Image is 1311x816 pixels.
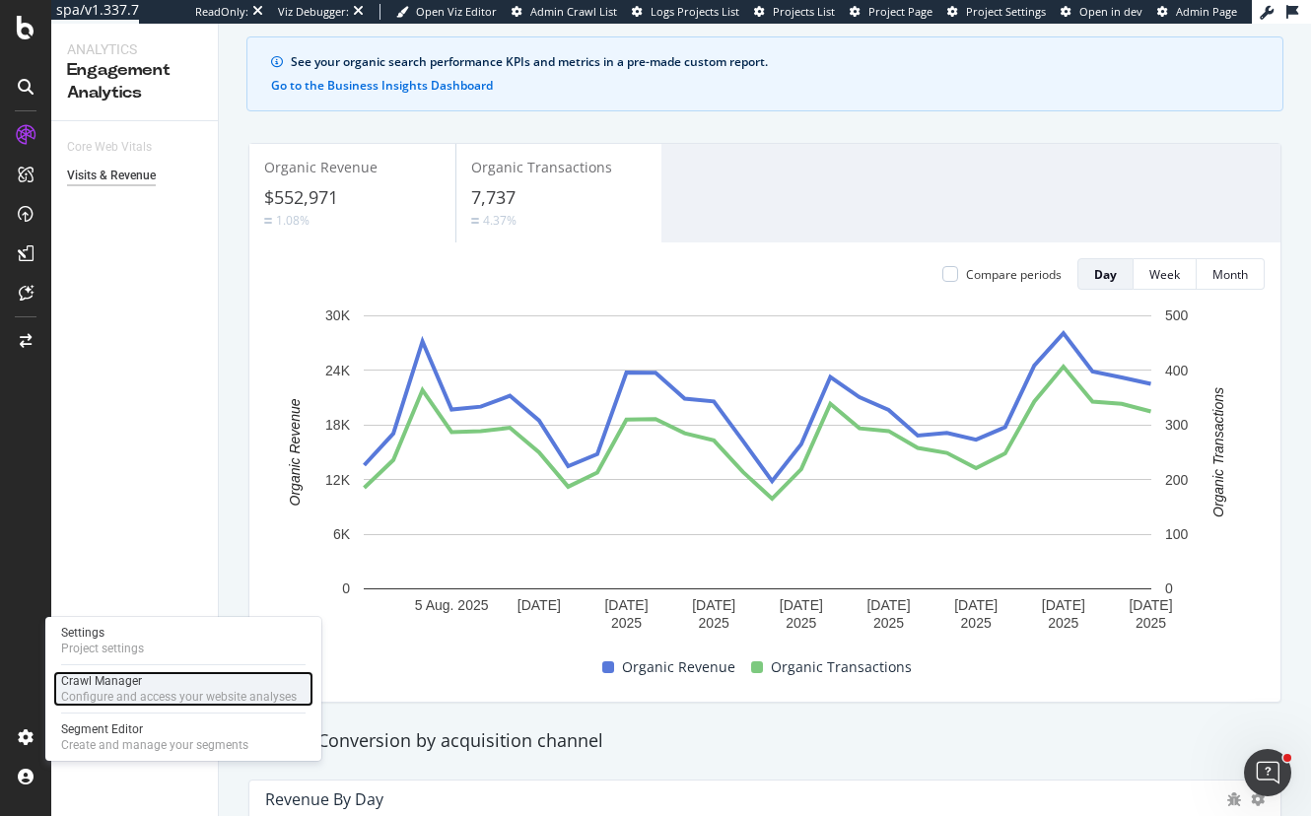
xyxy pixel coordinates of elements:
text: 2025 [699,615,729,631]
text: [DATE] [954,597,998,613]
text: 2025 [1136,615,1166,631]
div: Monitor Conversion by acquisition channel [237,728,1293,754]
button: Month [1197,258,1265,290]
span: Project Page [868,4,932,19]
text: 30K [325,308,351,324]
span: Organic Revenue [264,158,378,176]
button: Day [1077,258,1134,290]
div: Viz Debugger: [278,4,349,20]
text: 2025 [786,615,816,631]
div: See your organic search performance KPIs and metrics in a pre-made custom report. [291,53,1259,71]
a: Logs Projects List [632,4,739,20]
div: Project settings [61,641,144,656]
div: Crawl Manager [61,673,297,689]
iframe: Intercom live chat [1244,749,1291,796]
text: [DATE] [1129,597,1172,613]
text: [DATE] [780,597,823,613]
text: [DATE] [604,597,648,613]
text: 24K [325,363,351,378]
a: Open Viz Editor [396,4,497,20]
text: 6K [333,526,351,542]
text: 500 [1165,308,1189,324]
span: Organic Revenue [622,655,735,679]
div: Settings [61,625,144,641]
span: Open Viz Editor [416,4,497,19]
a: Crawl ManagerConfigure and access your website analyses [53,671,313,707]
text: [DATE] [692,597,735,613]
text: Organic Revenue [287,399,303,507]
div: Configure and access your website analyses [61,689,297,705]
span: Project Settings [966,4,1046,19]
button: Week [1134,258,1197,290]
span: Open in dev [1079,4,1142,19]
a: Segment EditorCreate and manage your segments [53,719,313,755]
text: Organic Transactions [1210,387,1226,517]
a: Admin Page [1157,4,1237,20]
text: 2025 [1048,615,1078,631]
span: Logs Projects List [651,4,739,19]
a: Open in dev [1061,4,1142,20]
text: 2025 [961,615,992,631]
div: Week [1149,266,1180,283]
svg: A chart. [265,306,1250,647]
span: Organic Transactions [471,158,612,176]
div: Visits & Revenue [67,166,156,186]
a: Visits & Revenue [67,166,204,186]
span: Organic Transactions [771,655,912,679]
div: bug [1227,792,1241,806]
text: 5 Aug. 2025 [415,597,489,613]
img: Equal [471,218,479,224]
span: 7,737 [471,185,516,209]
text: [DATE] [1042,597,1085,613]
text: 18K [325,417,351,433]
a: Admin Crawl List [512,4,617,20]
text: 2025 [611,615,642,631]
text: 100 [1165,526,1189,542]
a: Project Page [850,4,932,20]
div: Analytics [67,39,202,59]
text: 400 [1165,363,1189,378]
a: Project Settings [947,4,1046,20]
text: [DATE] [517,597,561,613]
button: Go to the Business Insights Dashboard [271,79,493,93]
div: Day [1094,266,1117,283]
text: [DATE] [866,597,910,613]
text: 200 [1165,472,1189,488]
img: Equal [264,218,272,224]
div: 1.08% [276,212,310,229]
span: $552,971 [264,185,338,209]
div: info banner [246,36,1283,111]
span: Admin Page [1176,4,1237,19]
text: 2025 [873,615,904,631]
a: Core Web Vitals [67,137,172,158]
div: Segment Editor [61,721,248,737]
a: SettingsProject settings [53,623,313,658]
span: Admin Crawl List [530,4,617,19]
text: 300 [1165,417,1189,433]
div: Month [1212,266,1248,283]
div: Engagement Analytics [67,59,202,104]
text: 12K [325,472,351,488]
div: ReadOnly: [195,4,248,20]
div: Compare periods [966,266,1062,283]
span: Projects List [773,4,835,19]
div: Create and manage your segments [61,737,248,753]
div: 4.37% [483,212,517,229]
div: Revenue by Day [265,789,383,809]
text: 0 [1165,581,1173,597]
text: 0 [342,581,350,597]
a: Projects List [754,4,835,20]
div: Core Web Vitals [67,137,152,158]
